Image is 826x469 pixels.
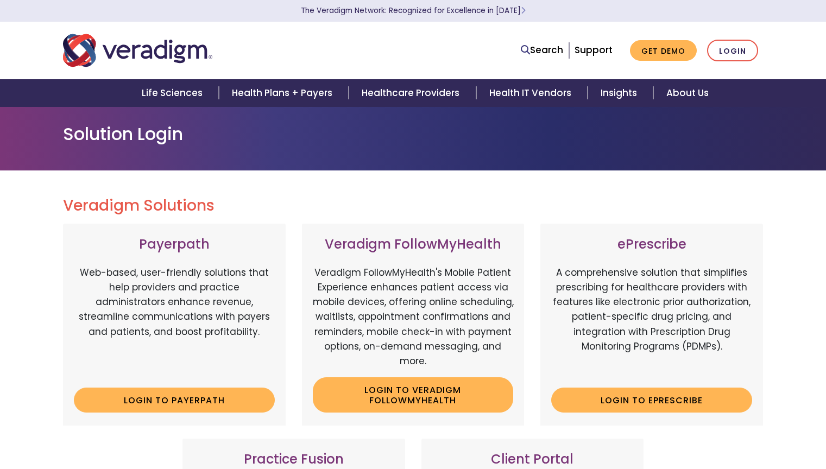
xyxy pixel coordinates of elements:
[74,265,275,379] p: Web-based, user-friendly solutions that help providers and practice administrators enhance revenu...
[521,5,526,16] span: Learn More
[521,43,563,58] a: Search
[63,197,764,215] h2: Veradigm Solutions
[313,265,514,369] p: Veradigm FollowMyHealth's Mobile Patient Experience enhances patient access via mobile devices, o...
[630,40,697,61] a: Get Demo
[219,79,349,107] a: Health Plans + Payers
[74,388,275,413] a: Login to Payerpath
[63,33,212,68] img: Veradigm logo
[74,237,275,252] h3: Payerpath
[193,452,394,467] h3: Practice Fusion
[707,40,758,62] a: Login
[349,79,476,107] a: Healthcare Providers
[653,79,722,107] a: About Us
[432,452,633,467] h3: Client Portal
[588,79,653,107] a: Insights
[551,388,752,413] a: Login to ePrescribe
[551,265,752,379] p: A comprehensive solution that simplifies prescribing for healthcare providers with features like ...
[301,5,526,16] a: The Veradigm Network: Recognized for Excellence in [DATE]Learn More
[129,79,219,107] a: Life Sciences
[575,43,613,56] a: Support
[551,237,752,252] h3: ePrescribe
[313,237,514,252] h3: Veradigm FollowMyHealth
[313,377,514,413] a: Login to Veradigm FollowMyHealth
[63,124,764,144] h1: Solution Login
[476,79,588,107] a: Health IT Vendors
